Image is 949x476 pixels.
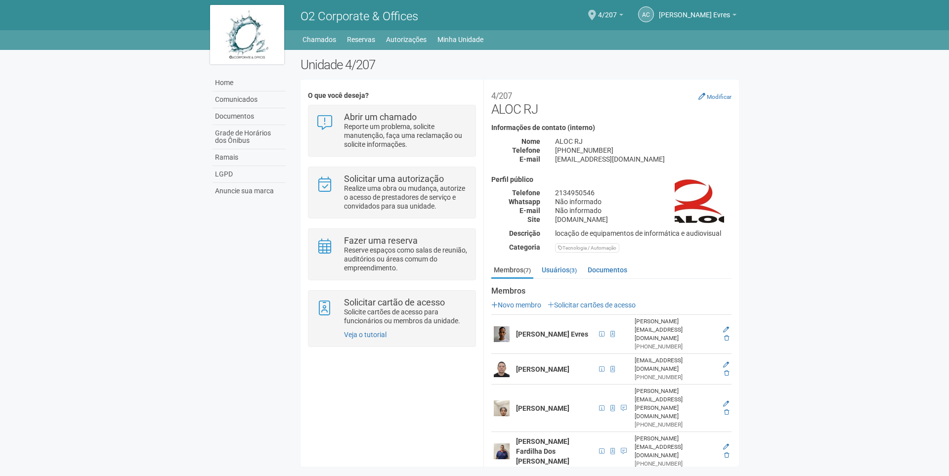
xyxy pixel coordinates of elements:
strong: Telefone [512,189,540,197]
div: ALOC RJ [548,137,739,146]
img: logo.jpg [210,5,284,64]
strong: [PERSON_NAME] [516,365,569,373]
small: 4/207 [491,91,512,101]
a: Novo membro [491,301,541,309]
img: user.png [494,400,510,416]
div: [PHONE_NUMBER] [548,146,739,155]
img: user.png [494,326,510,342]
strong: [PERSON_NAME] Fardilha Dos [PERSON_NAME] [516,437,569,465]
a: Abrir um chamado Reporte um problema, solicite manutenção, faça uma reclamação ou solicite inform... [316,113,468,149]
h4: Perfil público [491,176,732,183]
div: 2134950546 [548,188,739,197]
strong: E-mail [519,207,540,215]
strong: E-mail [519,155,540,163]
a: Editar membro [723,361,729,368]
a: Membros(7) [491,262,533,279]
div: Não informado [548,206,739,215]
h4: Informações de contato (interno) [491,124,732,131]
a: Home [213,75,286,91]
span: O2 Corporate & Offices [301,9,418,23]
div: [PERSON_NAME][EMAIL_ADDRESS][PERSON_NAME][DOMAIN_NAME] [635,387,716,421]
strong: Descrição [509,229,540,237]
h2: Unidade 4/207 [301,57,739,72]
small: (7) [523,267,531,274]
div: [PERSON_NAME][EMAIL_ADDRESS][DOMAIN_NAME] [635,317,716,343]
img: user.png [494,443,510,459]
strong: Membros [491,287,732,296]
a: Editar membro [723,400,729,407]
a: Modificar [698,92,732,100]
span: Armando Conceição Evres [659,1,730,19]
div: Não informado [548,197,739,206]
span: 4/207 [598,1,617,19]
a: Ramais [213,149,286,166]
a: Excluir membro [724,370,729,377]
a: 4/207 [598,12,623,20]
img: user.png [494,361,510,377]
strong: Whatsapp [509,198,540,206]
a: Minha Unidade [437,33,483,46]
a: Fazer uma reserva Reserve espaços como salas de reunião, auditórios ou áreas comum do empreendime... [316,236,468,272]
strong: Categoria [509,243,540,251]
div: [PERSON_NAME][EMAIL_ADDRESS][DOMAIN_NAME] [635,434,716,460]
a: Autorizações [386,33,427,46]
div: locação de equipamentos de informática e audiovisual [548,229,739,238]
strong: Solicitar uma autorização [344,173,444,184]
a: LGPD [213,166,286,183]
a: Veja o tutorial [344,331,387,339]
div: [PHONE_NUMBER] [635,343,716,351]
p: Solicite cartões de acesso para funcionários ou membros da unidade. [344,307,468,325]
a: Chamados [302,33,336,46]
strong: Nome [521,137,540,145]
strong: [PERSON_NAME] [516,404,569,412]
a: Editar membro [723,443,729,450]
p: Realize uma obra ou mudança, autorize o acesso de prestadores de serviço e convidados para sua un... [344,184,468,211]
h4: O que você deseja? [308,92,475,99]
strong: Abrir um chamado [344,112,417,122]
p: Reserve espaços como salas de reunião, auditórios ou áreas comum do empreendimento. [344,246,468,272]
a: Excluir membro [724,452,729,459]
a: Documentos [585,262,630,277]
a: [PERSON_NAME] Evres [659,12,736,20]
a: Editar membro [723,326,729,333]
a: Reservas [347,33,375,46]
a: Usuários(3) [539,262,579,277]
h2: ALOC RJ [491,87,732,117]
div: [DOMAIN_NAME] [548,215,739,224]
div: [PHONE_NUMBER] [635,373,716,382]
a: Excluir membro [724,409,729,416]
div: Tecnologia / Automação [555,243,619,253]
a: Solicitar cartão de acesso Solicite cartões de acesso para funcionários ou membros da unidade. [316,298,468,325]
a: Grade de Horários dos Ônibus [213,125,286,149]
a: Documentos [213,108,286,125]
a: AC [638,6,654,22]
a: Solicitar uma autorização Realize uma obra ou mudança, autorize o acesso de prestadores de serviç... [316,174,468,211]
div: [EMAIL_ADDRESS][DOMAIN_NAME] [635,356,716,373]
a: Anuncie sua marca [213,183,286,199]
a: Solicitar cartões de acesso [548,301,636,309]
strong: Site [527,216,540,223]
p: Reporte um problema, solicite manutenção, faça uma reclamação ou solicite informações. [344,122,468,149]
div: [EMAIL_ADDRESS][DOMAIN_NAME] [548,155,739,164]
a: Comunicados [213,91,286,108]
strong: Telefone [512,146,540,154]
img: business.png [675,176,724,225]
div: [PHONE_NUMBER] [635,421,716,429]
strong: Fazer uma reserva [344,235,418,246]
strong: [PERSON_NAME] Evres [516,330,588,338]
strong: Solicitar cartão de acesso [344,297,445,307]
div: [PHONE_NUMBER] [635,460,716,468]
small: (3) [569,267,577,274]
small: Modificar [707,93,732,100]
a: Excluir membro [724,335,729,342]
